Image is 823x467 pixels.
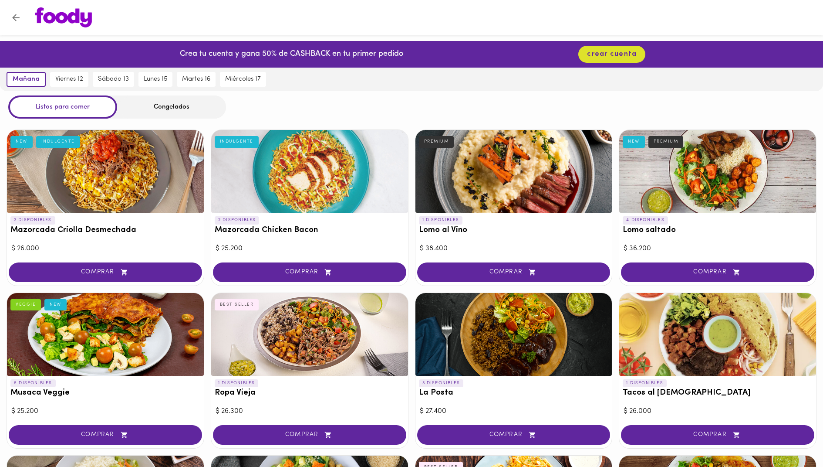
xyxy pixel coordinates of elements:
button: COMPRAR [417,425,611,445]
span: mañana [13,75,40,83]
h3: Ropa Vieja [215,389,405,398]
div: Mazorcada Chicken Bacon [211,130,408,213]
div: $ 26.000 [11,244,199,254]
p: 1 DISPONIBLES [215,379,259,387]
span: viernes 12 [55,75,83,83]
span: lunes 15 [144,75,167,83]
span: COMPRAR [632,269,803,276]
span: crear cuenta [587,50,637,58]
h3: Lomo al Vino [419,226,609,235]
span: COMPRAR [224,269,395,276]
span: COMPRAR [428,269,600,276]
span: COMPRAR [632,431,803,439]
button: lunes 15 [138,72,172,87]
img: logo.png [35,7,92,27]
button: COMPRAR [213,262,406,282]
div: PREMIUM [419,136,454,147]
div: Ropa Vieja [211,293,408,376]
h3: Musaca Veggie [10,389,200,398]
div: $ 36.200 [624,244,812,254]
button: COMPRAR [213,425,406,445]
span: martes 16 [182,75,210,83]
button: sábado 13 [93,72,134,87]
button: COMPRAR [621,262,814,282]
p: 8 DISPONIBLES [10,379,56,387]
button: COMPRAR [9,262,202,282]
h3: Tacos al [DEMOGRAPHIC_DATA] [623,389,813,398]
h3: La Posta [419,389,609,398]
div: La Posta [415,293,612,376]
span: COMPRAR [20,431,191,439]
div: Lomo saltado [619,130,816,213]
div: Congelados [117,95,226,119]
div: NEW [623,136,645,147]
div: $ 38.400 [420,244,608,254]
button: COMPRAR [9,425,202,445]
div: PREMIUM [648,136,684,147]
div: $ 25.200 [11,406,199,416]
div: $ 26.000 [624,406,812,416]
button: COMPRAR [621,425,814,445]
p: 3 DISPONIBLES [419,379,464,387]
span: sábado 13 [98,75,129,83]
button: Volver [5,7,27,28]
div: NEW [44,299,67,310]
h3: Mazorcada Chicken Bacon [215,226,405,235]
p: Crea tu cuenta y gana 50% de CASHBACK en tu primer pedido [180,49,403,60]
div: $ 27.400 [420,406,608,416]
div: Lomo al Vino [415,130,612,213]
button: viernes 12 [50,72,88,87]
div: Musaca Veggie [7,293,204,376]
div: $ 26.300 [216,406,404,416]
span: COMPRAR [428,431,600,439]
h3: Lomo saltado [623,226,813,235]
button: crear cuenta [578,46,645,63]
div: Listos para comer [8,95,117,119]
p: 1 DISPONIBLES [419,216,463,224]
p: 1 DISPONIBLES [623,379,667,387]
button: miércoles 17 [220,72,266,87]
div: BEST SELLER [215,299,259,310]
iframe: Messagebird Livechat Widget [772,416,814,458]
button: martes 16 [177,72,216,87]
div: INDULGENTE [215,136,259,147]
div: Mazorcada Criolla Desmechada [7,130,204,213]
button: mañana [7,72,46,87]
div: Tacos al Pastor [619,293,816,376]
span: COMPRAR [20,269,191,276]
div: VEGGIE [10,299,41,310]
div: INDULGENTE [36,136,80,147]
span: COMPRAR [224,431,395,439]
div: NEW [10,136,33,147]
button: COMPRAR [417,262,611,282]
p: 2 DISPONIBLES [215,216,260,224]
div: $ 25.200 [216,244,404,254]
span: miércoles 17 [225,75,261,83]
h3: Mazorcada Criolla Desmechada [10,226,200,235]
p: 2 DISPONIBLES [10,216,55,224]
p: 4 DISPONIBLES [623,216,668,224]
